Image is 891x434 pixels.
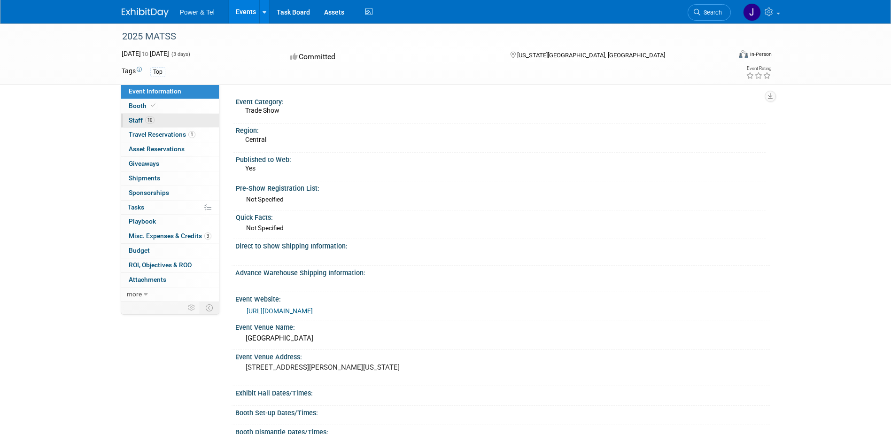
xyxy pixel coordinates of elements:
[129,247,150,254] span: Budget
[235,350,770,362] div: Event Venue Address:
[245,107,279,114] span: Trade Show
[688,4,731,21] a: Search
[129,232,211,240] span: Misc. Expenses & Credits
[235,406,770,418] div: Booth Set-up Dates/Times:
[129,116,155,124] span: Staff
[180,8,215,16] span: Power & Tel
[204,232,211,240] span: 3
[121,142,219,156] a: Asset Reservations
[246,363,448,372] pre: [STREET_ADDRESS][PERSON_NAME][US_STATE]
[122,8,169,17] img: ExhibitDay
[200,302,219,314] td: Toggle Event Tabs
[245,164,256,172] span: Yes
[517,52,665,59] span: [US_STATE][GEOGRAPHIC_DATA], [GEOGRAPHIC_DATA]
[235,320,770,332] div: Event Venue Name:
[151,103,155,108] i: Booth reservation complete
[121,114,219,128] a: Staff10
[121,186,219,200] a: Sponsorships
[170,51,190,57] span: (3 days)
[129,276,166,283] span: Attachments
[188,131,195,138] span: 1
[121,215,219,229] a: Playbook
[246,195,762,204] div: Not Specified
[122,50,169,57] span: [DATE] [DATE]
[129,261,192,269] span: ROI, Objectives & ROO
[236,124,766,135] div: Region:
[121,171,219,186] a: Shipments
[739,50,748,58] img: Format-Inperson.png
[242,331,763,346] div: [GEOGRAPHIC_DATA]
[129,160,159,167] span: Giveaways
[245,136,266,143] span: Central
[700,9,722,16] span: Search
[121,128,219,142] a: Travel Reservations1
[128,203,144,211] span: Tasks
[129,87,181,95] span: Event Information
[675,49,772,63] div: Event Format
[235,239,770,251] div: Direct to Show Shipping Information:
[121,273,219,287] a: Attachments
[150,67,165,77] div: Top
[121,99,219,113] a: Booth
[746,66,771,71] div: Event Rating
[145,116,155,124] span: 10
[121,85,219,99] a: Event Information
[121,157,219,171] a: Giveaways
[119,28,717,45] div: 2025 MATSS
[121,258,219,272] a: ROI, Objectives & ROO
[287,49,495,65] div: Committed
[750,51,772,58] div: In-Person
[236,153,766,164] div: Published to Web:
[129,145,185,153] span: Asset Reservations
[743,3,761,21] img: Jason Cook
[129,189,169,196] span: Sponsorships
[184,302,200,314] td: Personalize Event Tab Strip
[129,102,157,109] span: Booth
[127,290,142,298] span: more
[129,217,156,225] span: Playbook
[236,95,766,107] div: Event Category:
[121,229,219,243] a: Misc. Expenses & Credits3
[236,181,766,193] div: Pre-Show Registration List:
[122,66,142,77] td: Tags
[121,244,219,258] a: Budget
[129,174,160,182] span: Shipments
[121,287,219,302] a: more
[246,224,762,232] div: Not Specified
[235,266,770,278] div: Advance Warehouse Shipping Information:
[129,131,195,138] span: Travel Reservations
[236,210,766,222] div: Quick Facts:
[235,386,770,398] div: Exhibit Hall Dates/Times:
[121,201,219,215] a: Tasks
[235,292,770,304] div: Event Website:
[247,307,313,315] a: [URL][DOMAIN_NAME]
[141,50,150,57] span: to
